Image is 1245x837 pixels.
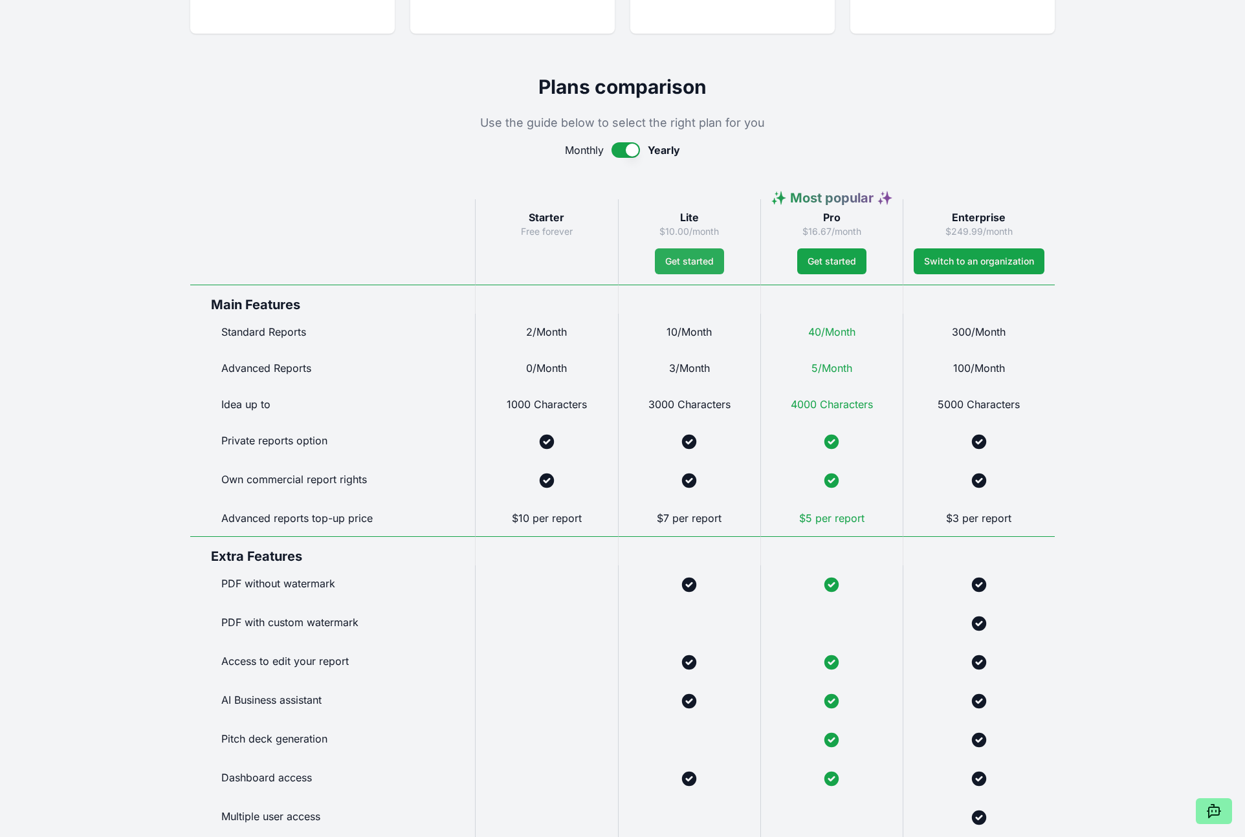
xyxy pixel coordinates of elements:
[190,721,475,759] div: Pitch deck generation
[914,248,1044,274] a: Switch to an organization
[486,210,607,225] h3: Starter
[190,643,475,682] div: Access to edit your report
[952,325,1006,338] span: 300/Month
[655,248,724,274] button: Get started
[797,248,866,274] button: Get started
[190,285,475,314] div: Main Features
[565,142,604,158] span: Monthly
[486,225,607,238] p: Free forever
[190,798,475,837] div: Multiple user access
[190,350,475,386] div: Advanced Reports
[771,190,893,206] span: ✨ Most popular ✨
[190,75,1055,98] h2: Plans comparison
[669,362,710,375] span: 3/Month
[507,398,587,411] span: 1000 Characters
[526,325,567,338] span: 2/Month
[665,255,714,268] span: Get started
[648,398,731,411] span: 3000 Characters
[771,225,892,238] p: $16.67/month
[811,362,852,375] span: 5/Month
[190,565,475,604] div: PDF without watermark
[938,398,1020,411] span: 5000 Characters
[629,225,750,238] p: $10.00/month
[190,422,475,461] div: Private reports option
[667,325,712,338] span: 10/Month
[648,142,680,158] span: Yearly
[808,325,855,338] span: 40/Month
[914,225,1044,238] p: $249.99/month
[190,536,475,565] div: Extra Features
[946,512,1011,525] span: $3 per report
[771,210,892,225] h3: Pro
[190,314,475,350] div: Standard Reports
[657,512,722,525] span: $7 per report
[190,759,475,798] div: Dashboard access
[190,114,1055,132] p: Use the guide below to select the right plan for you
[512,512,582,525] span: $10 per report
[799,512,865,525] span: $5 per report
[190,682,475,721] div: AI Business assistant
[190,386,475,422] div: Idea up to
[808,255,856,268] span: Get started
[791,398,873,411] span: 4000 Characters
[190,461,475,500] div: Own commercial report rights
[629,210,750,225] h3: Lite
[914,210,1044,225] h3: Enterprise
[953,362,1005,375] span: 100/Month
[526,362,567,375] span: 0/Month
[190,604,475,643] div: PDF with custom watermark
[190,500,475,536] div: Advanced reports top-up price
